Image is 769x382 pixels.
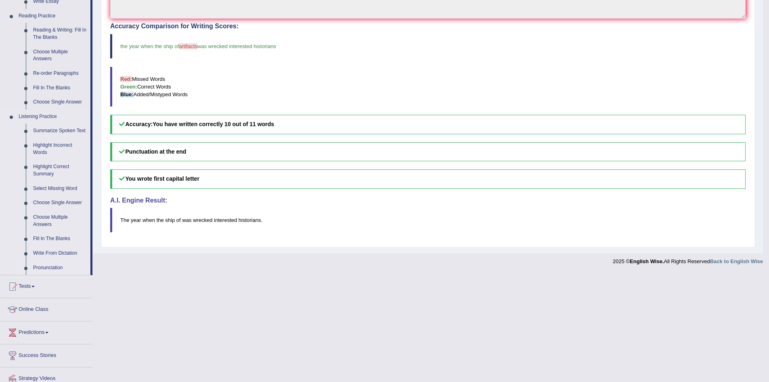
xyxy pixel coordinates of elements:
span: interested [214,217,237,223]
a: Fill In The Blanks [29,232,90,246]
a: Choose Single Answer [29,95,90,110]
a: Predictions [0,321,92,342]
a: Re-order Paragraphs [29,66,90,81]
a: Online Class [0,298,92,319]
a: Select Missing Word [29,182,90,196]
span: the [157,217,164,223]
a: Highlight Incorrect Words [29,138,90,160]
h5: Punctuation at the end [110,142,746,161]
a: Choose Multiple Answers [29,210,90,232]
span: historians [239,217,261,223]
a: Listening Practice [15,110,90,124]
a: Summarize Spoken Text [29,124,90,138]
span: of [176,217,181,223]
b: You have written correctly 10 out of 11 words [153,121,274,127]
span: artifacts [179,43,197,49]
span: when [142,217,155,223]
blockquote: . [110,208,746,232]
h5: Accuracy: [110,115,746,134]
span: ship [165,217,175,223]
a: Choose Single Answer [29,196,90,210]
blockquote: Missed Words Correct Words Added/Mistyped Words [110,67,746,107]
a: Reading & Writing: Fill In The Blanks [29,23,90,44]
a: Choose Multiple Answers [29,45,90,66]
strong: English Wise. [630,258,664,264]
a: Back to English Wise [710,258,763,264]
h4: A.I. Engine Result: [110,197,746,204]
a: Pronunciation [29,261,90,275]
b: Blue: [120,91,134,97]
a: Reading Practice [15,9,90,23]
span: wrecked [193,217,212,223]
span: the year when the ship of [120,43,179,49]
b: Red: [120,76,132,82]
a: Fill In The Blanks [29,81,90,95]
div: 2025 © All Rights Reserved [613,253,763,265]
b: Green: [120,84,137,90]
span: was [182,217,191,223]
a: Highlight Correct Summary [29,160,90,181]
span: The [120,217,129,223]
a: Tests [0,275,92,295]
a: Write From Dictation [29,246,90,261]
a: Success Stories [0,344,92,365]
span: year [131,217,141,223]
span: was wrecked interested historians [197,43,276,49]
h5: You wrote first capital letter [110,169,746,188]
h4: Accuracy Comparison for Writing Scores: [110,23,746,30]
